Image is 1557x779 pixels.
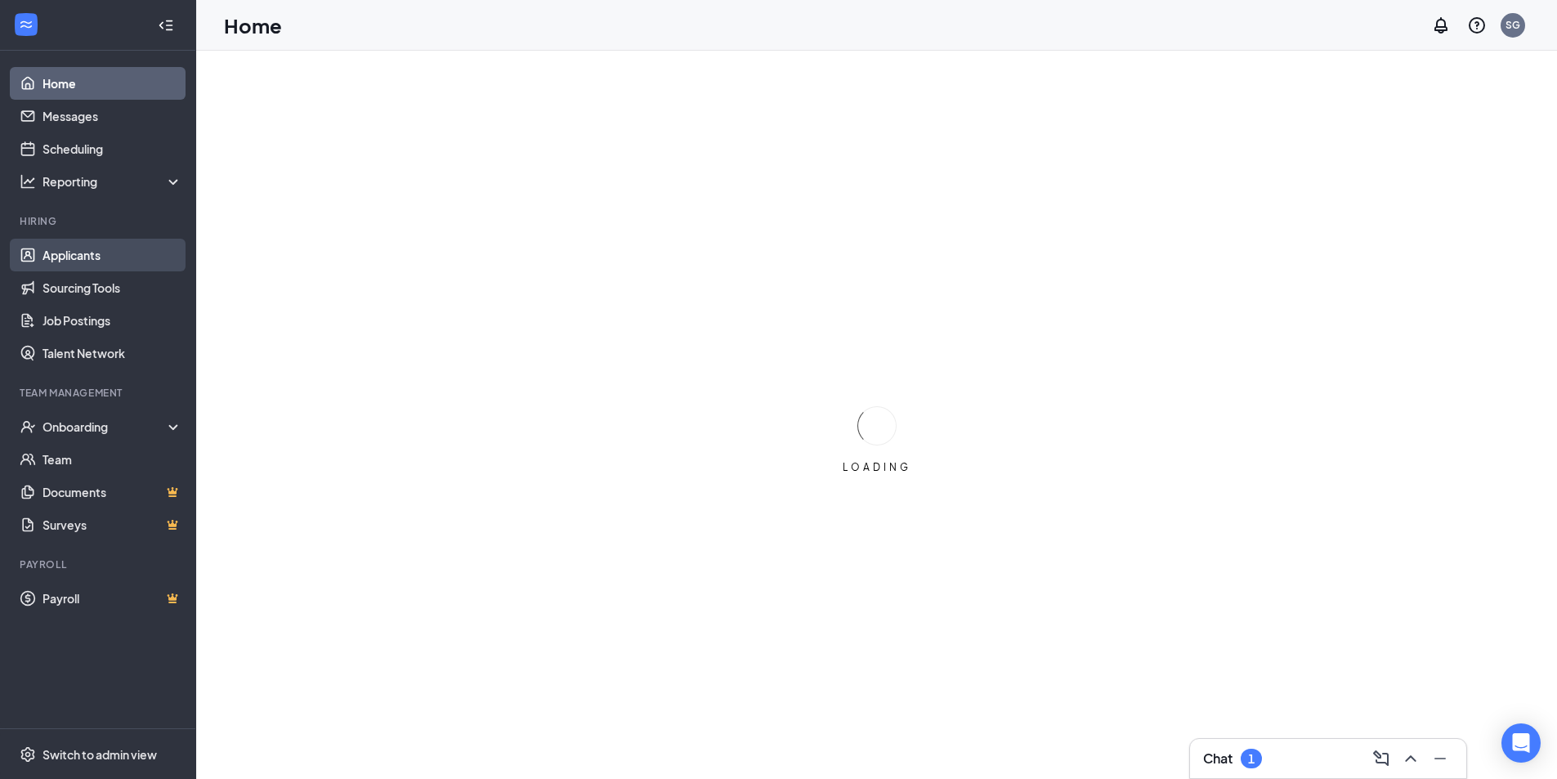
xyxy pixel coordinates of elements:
svg: UserCheck [20,419,36,435]
a: Messages [43,100,182,132]
a: Scheduling [43,132,182,165]
div: Switch to admin view [43,746,157,763]
div: Onboarding [43,419,168,435]
a: SurveysCrown [43,508,182,541]
button: ComposeMessage [1368,745,1394,772]
svg: Collapse [158,17,174,34]
button: Minimize [1427,745,1453,772]
a: Home [43,67,182,100]
div: Open Intercom Messenger [1501,723,1541,763]
a: Talent Network [43,337,182,369]
div: SG [1506,18,1520,32]
a: PayrollCrown [43,582,182,615]
div: Hiring [20,214,179,228]
svg: Minimize [1430,749,1450,768]
div: Team Management [20,386,179,400]
div: LOADING [836,460,918,474]
button: ChevronUp [1398,745,1424,772]
a: Sourcing Tools [43,271,182,304]
h1: Home [224,11,282,39]
a: DocumentsCrown [43,476,182,508]
h3: Chat [1203,750,1233,768]
svg: ComposeMessage [1371,749,1391,768]
svg: ChevronUp [1401,749,1421,768]
a: Applicants [43,239,182,271]
div: 1 [1248,752,1255,766]
a: Team [43,443,182,476]
svg: Settings [20,746,36,763]
div: Payroll [20,557,179,571]
svg: QuestionInfo [1467,16,1487,35]
svg: Analysis [20,173,36,190]
svg: Notifications [1431,16,1451,35]
svg: WorkstreamLogo [18,16,34,33]
a: Job Postings [43,304,182,337]
div: Reporting [43,173,183,190]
